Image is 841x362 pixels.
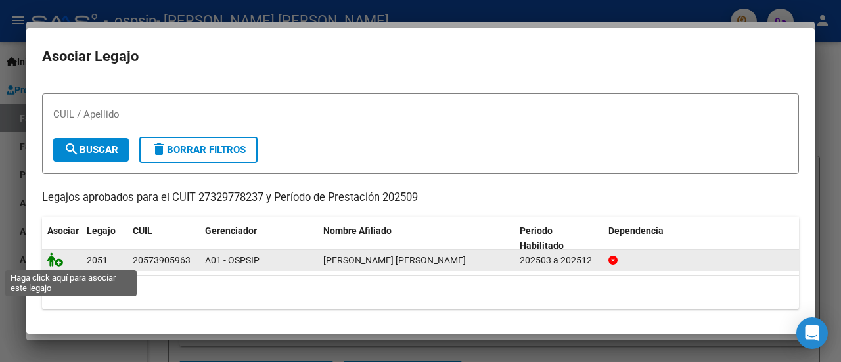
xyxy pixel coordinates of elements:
[796,317,828,349] div: Open Intercom Messenger
[133,225,152,236] span: CUIL
[133,253,191,268] div: 20573905963
[200,217,318,260] datatable-header-cell: Gerenciador
[42,276,799,309] div: 1 registros
[53,138,129,162] button: Buscar
[64,144,118,156] span: Buscar
[520,253,598,268] div: 202503 a 202512
[139,137,258,163] button: Borrar Filtros
[323,225,392,236] span: Nombre Afiliado
[42,217,81,260] datatable-header-cell: Asociar
[151,144,246,156] span: Borrar Filtros
[205,225,257,236] span: Gerenciador
[608,225,664,236] span: Dependencia
[514,217,603,260] datatable-header-cell: Periodo Habilitado
[81,217,127,260] datatable-header-cell: Legajo
[603,217,800,260] datatable-header-cell: Dependencia
[127,217,200,260] datatable-header-cell: CUIL
[87,225,116,236] span: Legajo
[47,225,79,236] span: Asociar
[64,141,80,157] mat-icon: search
[520,225,564,251] span: Periodo Habilitado
[318,217,514,260] datatable-header-cell: Nombre Afiliado
[151,141,167,157] mat-icon: delete
[42,44,799,69] h2: Asociar Legajo
[323,255,466,265] span: FLORES MOLINA ISAIAS NICOLAS
[87,255,108,265] span: 2051
[42,190,799,206] p: Legajos aprobados para el CUIT 27329778237 y Período de Prestación 202509
[205,255,260,265] span: A01 - OSPSIP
